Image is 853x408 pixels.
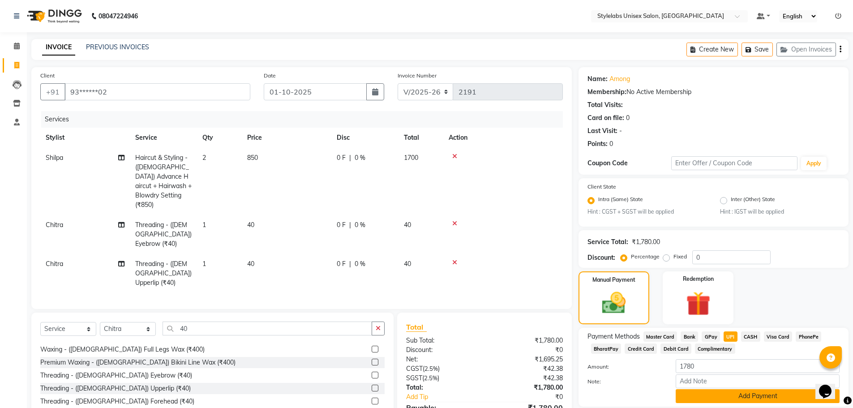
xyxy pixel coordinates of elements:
[135,221,192,248] span: Threading - ([DEMOGRAPHIC_DATA]) Eyebrow (₹40)
[724,331,737,342] span: UPI
[399,383,484,392] div: Total:
[406,374,422,382] span: SGST
[337,153,346,163] span: 0 F
[349,220,351,230] span: |
[720,208,840,216] small: Hint : IGST will be applied
[355,153,365,163] span: 0 %
[40,371,192,380] div: Threading - ([DEMOGRAPHIC_DATA]) Eyebrow (₹40)
[686,43,738,56] button: Create New
[406,365,423,373] span: CGST
[46,154,63,162] span: Shilpa
[587,139,608,149] div: Points:
[264,72,276,80] label: Date
[337,220,346,230] span: 0 F
[46,260,63,268] span: Chitra
[399,364,484,374] div: ( )
[46,221,63,229] span: Chitra
[702,331,720,342] span: GPay
[764,331,793,342] span: Visa Card
[130,128,197,148] th: Service
[587,208,707,216] small: Hint : CGST + SGST will be applied
[626,113,630,123] div: 0
[331,128,399,148] th: Disc
[676,374,840,388] input: Add Note
[619,126,622,136] div: -
[40,397,194,406] div: Threading - ([DEMOGRAPHIC_DATA]) Forehead (₹40)
[587,74,608,84] div: Name:
[587,332,640,341] span: Payment Methods
[643,331,677,342] span: Master Card
[247,260,254,268] span: 40
[424,374,437,382] span: 2.5%
[484,364,570,374] div: ₹42.38
[587,126,617,136] div: Last Visit:
[742,43,773,56] button: Save
[484,336,570,345] div: ₹1,780.00
[796,331,821,342] span: PhonePe
[598,195,643,206] label: Intra (Same) State
[349,259,351,269] span: |
[681,331,698,342] span: Bank
[40,128,130,148] th: Stylist
[349,153,351,163] span: |
[676,389,840,403] button: Add Payment
[581,363,669,371] label: Amount:
[202,221,206,229] span: 1
[587,87,626,97] div: Membership:
[399,128,443,148] th: Total
[399,355,484,364] div: Net:
[135,154,192,209] span: Haircut & Styling - ([DEMOGRAPHIC_DATA]) Advance Haircut + Hairwash + Blowdry Setting (₹850)
[671,156,797,170] input: Enter Offer / Coupon Code
[399,392,498,402] a: Add Tip
[587,237,628,247] div: Service Total:
[399,374,484,383] div: ( )
[337,259,346,269] span: 0 F
[609,74,630,84] a: Among
[631,253,660,261] label: Percentage
[399,345,484,355] div: Discount:
[40,358,236,367] div: Premium Waxing - ([DEMOGRAPHIC_DATA]) Bikini Line Wax (₹400)
[484,345,570,355] div: ₹0
[355,259,365,269] span: 0 %
[404,260,411,268] span: 40
[424,365,438,372] span: 2.5%
[741,331,760,342] span: CASH
[135,260,192,287] span: Threading - ([DEMOGRAPHIC_DATA]) Upperlip (₹40)
[399,336,484,345] div: Sub Total:
[484,383,570,392] div: ₹1,780.00
[41,111,570,128] div: Services
[587,253,615,262] div: Discount:
[355,220,365,230] span: 0 %
[815,372,844,399] iframe: chat widget
[398,72,437,80] label: Invoice Number
[676,359,840,373] input: Amount
[40,384,191,393] div: Threading - ([DEMOGRAPHIC_DATA]) Upperlip (₹40)
[587,183,616,191] label: Client State
[801,157,827,170] button: Apply
[625,344,657,354] span: Credit Card
[587,87,840,97] div: No Active Membership
[587,100,623,110] div: Total Visits:
[99,4,138,29] b: 08047224946
[660,344,691,354] span: Debit Card
[443,128,563,148] th: Action
[247,154,258,162] span: 850
[632,237,660,247] div: ₹1,780.00
[404,221,411,229] span: 40
[86,43,149,51] a: PREVIOUS INVOICES
[683,275,714,283] label: Redemption
[695,344,735,354] span: Complimentary
[404,154,418,162] span: 1700
[499,392,570,402] div: ₹0
[242,128,331,148] th: Price
[592,276,635,284] label: Manual Payment
[42,39,75,56] a: INVOICE
[673,253,687,261] label: Fixed
[40,345,205,354] div: Waxing - ([DEMOGRAPHIC_DATA]) Full Legs Wax (₹400)
[40,83,65,100] button: +91
[163,322,372,335] input: Search or Scan
[581,378,669,386] label: Note:
[484,355,570,364] div: ₹1,695.25
[247,221,254,229] span: 40
[484,374,570,383] div: ₹42.38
